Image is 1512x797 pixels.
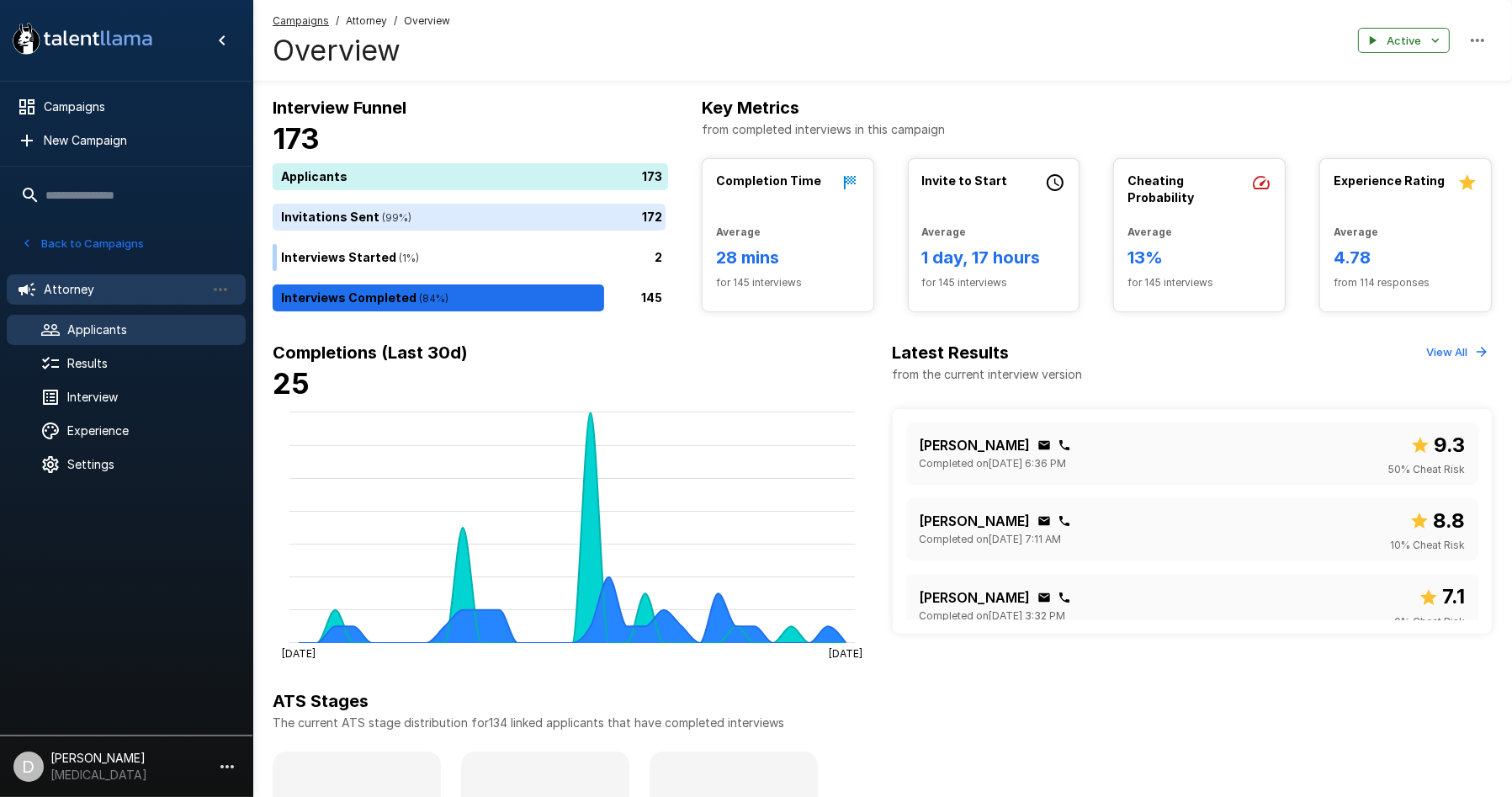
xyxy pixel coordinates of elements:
[1410,429,1465,461] span: Overall score out of 10
[920,531,1062,548] span: Completed on [DATE] 7:11 AM
[1394,614,1465,630] span: 0 % Cheat Risk
[716,226,761,238] b: Average
[273,33,450,68] h4: Overview
[920,608,1066,624] span: Completed on [DATE] 3:32 PM
[1390,537,1465,554] span: 10 % Cheat Risk
[893,343,1010,363] b: Latest Results
[1422,339,1492,365] button: View All
[1409,505,1465,537] span: Overall score out of 10
[404,13,450,29] span: Overview
[394,13,397,29] span: /
[1334,173,1445,188] b: Experience Rating
[920,455,1067,472] span: Completed on [DATE] 6:36 PM
[716,244,860,271] h6: 28 mins
[336,13,339,29] span: /
[1388,461,1465,478] span: 50 % Cheat Risk
[1127,244,1271,271] h6: 13%
[716,274,860,291] span: for 145 interviews
[1058,591,1071,604] div: Click to copy
[1358,28,1450,54] button: Active
[1127,226,1172,238] b: Average
[641,290,662,307] p: 145
[282,646,316,659] tspan: [DATE]
[920,511,1031,531] p: [PERSON_NAME]
[346,13,387,29] span: Attorney
[893,366,1083,383] p: from the current interview version
[1058,438,1071,452] div: Click to copy
[716,173,821,188] b: Completion Time
[1442,584,1465,608] b: 7.1
[922,274,1066,291] span: for 145 interviews
[920,435,1031,455] p: [PERSON_NAME]
[702,98,799,118] b: Key Metrics
[922,226,967,238] b: Average
[273,691,369,711] b: ATS Stages
[1058,514,1071,528] div: Click to copy
[920,587,1031,608] p: [PERSON_NAME]
[1419,581,1465,613] span: Overall score out of 10
[922,244,1066,271] h6: 1 day, 17 hours
[1334,274,1478,291] span: from 114 responses
[273,343,468,363] b: Completions (Last 30d)
[273,715,1492,731] p: The current ATS stage distribution for 134 linked applicants that have completed interviews
[642,209,662,226] p: 172
[1037,591,1051,604] div: Click to copy
[642,168,662,186] p: 173
[1433,508,1465,533] b: 8.8
[1127,274,1271,291] span: for 145 interviews
[702,121,1492,138] p: from completed interviews in this campaign
[273,121,320,156] b: 173
[829,646,862,659] tspan: [DATE]
[1334,244,1478,271] h6: 4.78
[273,366,310,401] b: 25
[655,249,662,267] p: 2
[1037,514,1051,528] div: Click to copy
[1127,173,1194,205] b: Cheating Probability
[1037,438,1051,452] div: Click to copy
[1434,433,1465,457] b: 9.3
[273,14,329,27] u: Campaigns
[1334,226,1378,238] b: Average
[922,173,1008,188] b: Invite to Start
[273,98,406,118] b: Interview Funnel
